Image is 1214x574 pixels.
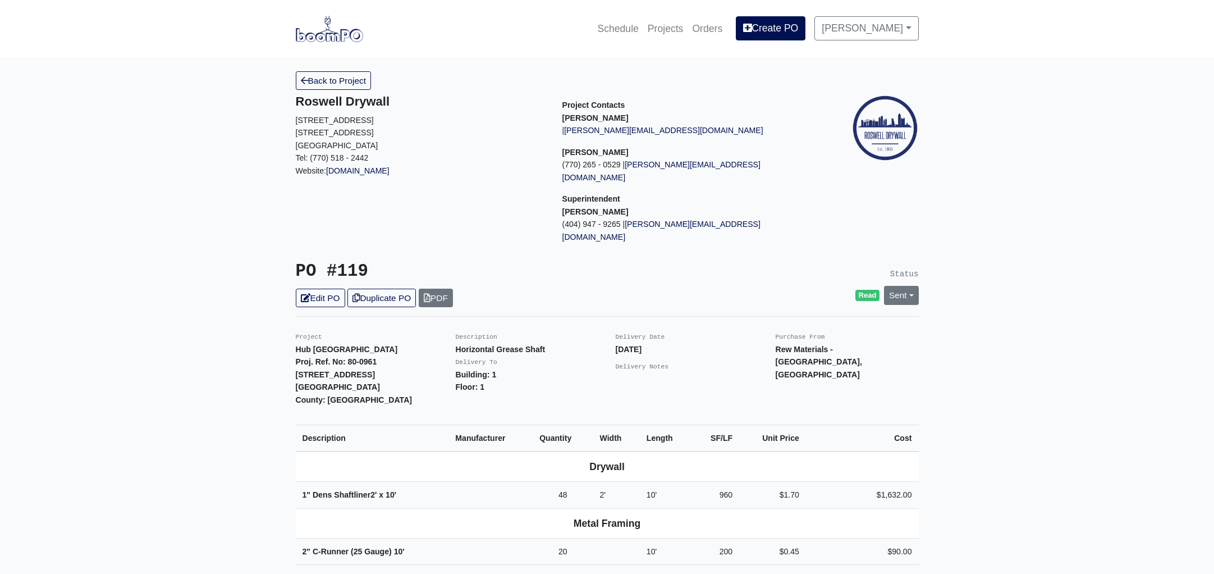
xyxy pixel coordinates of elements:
span: 10' [386,490,396,499]
th: Manufacturer [448,425,533,452]
strong: County: [GEOGRAPHIC_DATA] [296,395,413,404]
strong: [DATE] [616,345,642,354]
th: Width [593,425,639,452]
span: 2' [370,490,377,499]
strong: [PERSON_NAME] [562,113,629,122]
small: Project [296,334,322,340]
span: Superintendent [562,194,620,203]
small: Description [456,334,497,340]
small: Purchase From [776,334,825,340]
span: 10' [394,547,405,556]
p: (770) 265 - 0529 | [562,158,812,184]
img: boomPO [296,16,363,42]
strong: [PERSON_NAME] [562,148,629,157]
span: x [379,490,383,499]
a: [DOMAIN_NAME] [326,166,390,175]
small: Delivery Notes [616,363,669,370]
a: Create PO [736,16,805,40]
th: Cost [806,425,919,452]
p: Rew Materials - [GEOGRAPHIC_DATA], [GEOGRAPHIC_DATA] [776,343,919,381]
a: Edit PO [296,289,345,307]
strong: Hub [GEOGRAPHIC_DATA] [296,345,398,354]
a: [PERSON_NAME][EMAIL_ADDRESS][DOMAIN_NAME] [562,160,761,182]
a: [PERSON_NAME] [814,16,918,40]
a: Projects [643,16,688,41]
h3: PO #119 [296,261,599,282]
span: 10' [647,547,657,556]
strong: [PERSON_NAME] [562,207,629,216]
td: $1.70 [739,482,806,509]
td: $0.45 [739,538,806,565]
td: $90.00 [806,538,919,565]
a: Duplicate PO [347,289,416,307]
p: [GEOGRAPHIC_DATA] [296,139,546,152]
span: 2' [599,490,606,499]
strong: [GEOGRAPHIC_DATA] [296,382,380,391]
p: [STREET_ADDRESS] [296,114,546,127]
p: [STREET_ADDRESS] [296,126,546,139]
a: PDF [419,289,453,307]
small: Status [890,270,919,279]
th: Length [640,425,693,452]
td: $1,632.00 [806,482,919,509]
div: Website: [296,94,546,177]
span: Read [855,290,879,301]
a: Schedule [593,16,643,41]
p: Tel: (770) 518 - 2442 [296,152,546,165]
p: | [562,124,812,137]
th: Unit Price [739,425,806,452]
strong: 2" C-Runner (25 Gauge) [303,547,405,556]
td: 960 [693,482,740,509]
a: [PERSON_NAME][EMAIL_ADDRESS][DOMAIN_NAME] [562,220,761,242]
h5: Roswell Drywall [296,94,546,109]
b: Drywall [589,461,625,472]
th: Quantity [533,425,593,452]
strong: Proj. Ref. No: 80-0961 [296,357,377,366]
td: 48 [533,482,593,509]
td: 200 [693,538,740,565]
a: [PERSON_NAME][EMAIL_ADDRESS][DOMAIN_NAME] [564,126,763,135]
strong: Horizontal Grease Shaft [456,345,546,354]
strong: Building: 1 [456,370,497,379]
b: Metal Framing [574,518,640,529]
strong: Floor: 1 [456,382,485,391]
th: SF/LF [693,425,740,452]
small: Delivery To [456,359,497,366]
small: Delivery Date [616,334,665,340]
td: 20 [533,538,593,565]
a: Back to Project [296,71,372,90]
strong: 1" Dens Shaftliner [303,490,397,499]
a: Orders [688,16,727,41]
p: (404) 947 - 9265 | [562,218,812,243]
strong: [STREET_ADDRESS] [296,370,375,379]
th: Description [296,425,449,452]
a: Sent [884,286,919,304]
span: 10' [647,490,657,499]
span: Project Contacts [562,101,625,110]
